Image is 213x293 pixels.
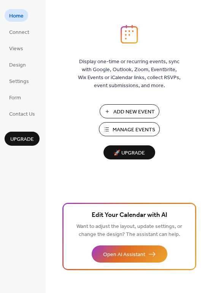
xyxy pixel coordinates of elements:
[5,132,40,146] button: Upgrade
[9,78,29,86] span: Settings
[5,75,33,87] a: Settings
[5,25,34,38] a: Connect
[5,107,40,120] a: Contact Us
[121,25,138,44] img: logo_icon.svg
[9,12,24,20] span: Home
[78,58,181,90] span: Display one-time or recurring events, sync with Google, Outlook, Zoom, Eventbrite, Wix Events or ...
[99,122,160,136] button: Manage Events
[5,42,28,54] a: Views
[103,145,155,159] button: 🚀 Upgrade
[9,29,29,37] span: Connect
[103,251,145,259] span: Open AI Assistant
[100,104,159,118] button: Add New Event
[113,126,155,134] span: Manage Events
[10,135,34,143] span: Upgrade
[9,94,21,102] span: Form
[76,221,182,240] span: Want to adjust the layout, update settings, or change the design? The assistant can help.
[5,58,30,71] a: Design
[9,45,23,53] span: Views
[108,148,151,158] span: 🚀 Upgrade
[9,110,35,118] span: Contact Us
[113,108,155,116] span: Add New Event
[9,61,26,69] span: Design
[5,9,28,22] a: Home
[92,210,167,221] span: Edit Your Calendar with AI
[92,245,167,263] button: Open AI Assistant
[5,91,25,104] a: Form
